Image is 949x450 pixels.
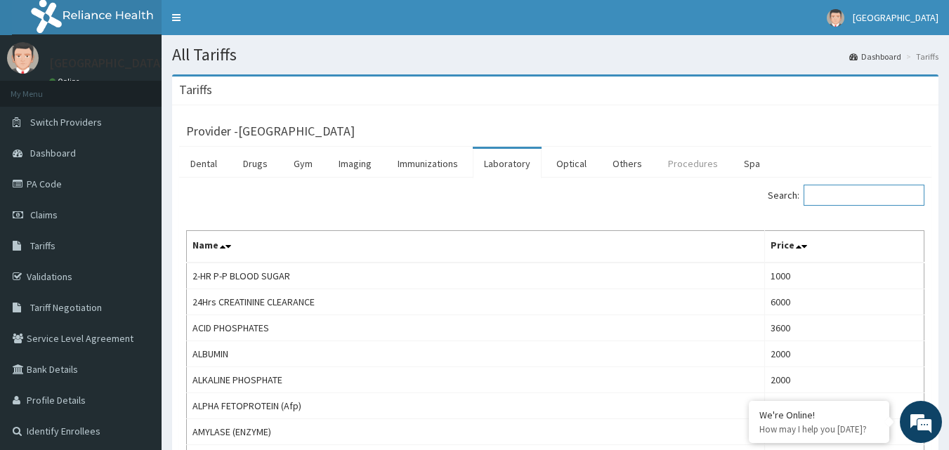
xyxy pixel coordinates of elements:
a: Others [601,149,653,178]
td: 15000 [765,393,924,419]
a: Procedures [657,149,729,178]
a: Dental [179,149,228,178]
img: User Image [7,42,39,74]
span: Tariffs [30,239,55,252]
th: Price [765,231,924,263]
td: 2-HR P-P BLOOD SUGAR [187,263,765,289]
td: AMYLASE (ENZYME) [187,419,765,445]
span: We're online! [81,135,194,277]
a: Optical [545,149,598,178]
td: ACID PHOSPHATES [187,315,765,341]
img: User Image [827,9,844,27]
td: 1000 [765,263,924,289]
a: Drugs [232,149,279,178]
td: ALPHA FETOPROTEIN (Afp) [187,393,765,419]
span: Tariff Negotiation [30,301,102,314]
td: ALKALINE PHOSPHATE [187,367,765,393]
a: Imaging [327,149,383,178]
a: Spa [733,149,771,178]
h3: Provider - [GEOGRAPHIC_DATA] [186,125,355,138]
span: Dashboard [30,147,76,159]
td: 3600 [765,315,924,341]
span: Claims [30,209,58,221]
td: 2000 [765,341,924,367]
div: Minimize live chat window [230,7,264,41]
li: Tariffs [903,51,938,62]
th: Name [187,231,765,263]
p: How may I help you today? [759,423,879,435]
a: Online [49,77,83,86]
td: 6000 [765,289,924,315]
h3: Tariffs [179,84,212,96]
div: Chat with us now [73,79,236,97]
input: Search: [804,185,924,206]
td: 24Hrs CREATININE CLEARANCE [187,289,765,315]
h1: All Tariffs [172,46,938,64]
img: d_794563401_company_1708531726252_794563401 [26,70,57,105]
textarea: Type your message and hit 'Enter' [7,300,268,350]
div: We're Online! [759,409,879,421]
span: [GEOGRAPHIC_DATA] [853,11,938,24]
a: Gym [282,149,324,178]
a: Laboratory [473,149,542,178]
span: Switch Providers [30,116,102,128]
td: 2000 [765,367,924,393]
a: Immunizations [386,149,469,178]
p: [GEOGRAPHIC_DATA] [49,57,165,70]
a: Dashboard [849,51,901,62]
td: ALBUMIN [187,341,765,367]
label: Search: [768,185,924,206]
